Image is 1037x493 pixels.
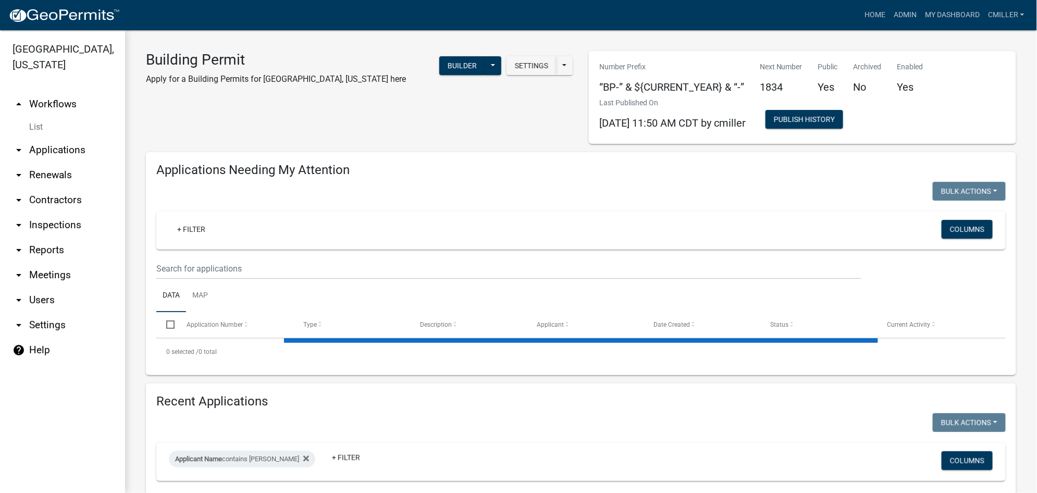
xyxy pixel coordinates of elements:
[878,312,994,337] datatable-header-cell: Current Activity
[439,56,485,75] button: Builder
[761,312,878,337] datatable-header-cell: Status
[13,194,25,206] i: arrow_drop_down
[760,81,803,93] h5: 1834
[13,319,25,331] i: arrow_drop_down
[166,348,199,355] span: 0 selected /
[13,144,25,156] i: arrow_drop_down
[420,321,452,328] span: Description
[599,61,744,72] p: Number Prefix
[771,321,789,328] span: Status
[410,312,527,337] datatable-header-cell: Description
[897,81,923,93] h5: Yes
[766,116,843,125] wm-modal-confirm: Workflow Publish History
[186,279,214,313] a: Map
[156,339,1006,365] div: 0 total
[156,279,186,313] a: Data
[599,97,746,108] p: Last Published On
[169,451,315,467] div: contains [PERSON_NAME]
[13,244,25,256] i: arrow_drop_down
[860,5,890,25] a: Home
[599,81,744,93] h5: “BP-” & ${CURRENT_YEAR} & “-”
[984,5,1029,25] a: cmiller
[169,220,214,239] a: + Filter
[176,312,293,337] datatable-header-cell: Application Number
[13,219,25,231] i: arrow_drop_down
[599,117,746,129] span: [DATE] 11:50 AM CDT by cmiller
[933,413,1006,432] button: Bulk Actions
[293,312,410,337] datatable-header-cell: Type
[644,312,760,337] datatable-header-cell: Date Created
[854,61,882,72] p: Archived
[921,5,984,25] a: My Dashboard
[175,455,222,463] span: Applicant Name
[13,98,25,110] i: arrow_drop_up
[818,81,838,93] h5: Yes
[156,258,861,279] input: Search for applications
[156,394,1006,409] h4: Recent Applications
[766,110,843,129] button: Publish History
[324,448,368,467] a: + Filter
[942,220,993,239] button: Columns
[933,182,1006,201] button: Bulk Actions
[897,61,923,72] p: Enabled
[303,321,317,328] span: Type
[654,321,690,328] span: Date Created
[13,169,25,181] i: arrow_drop_down
[818,61,838,72] p: Public
[507,56,557,75] button: Settings
[887,321,931,328] span: Current Activity
[854,81,882,93] h5: No
[760,61,803,72] p: Next Number
[890,5,921,25] a: Admin
[156,163,1006,178] h4: Applications Needing My Attention
[942,451,993,470] button: Columns
[13,269,25,281] i: arrow_drop_down
[146,73,406,85] p: Apply for a Building Permits for [GEOGRAPHIC_DATA], [US_STATE] here
[13,344,25,356] i: help
[146,51,406,69] h3: Building Permit
[156,312,176,337] datatable-header-cell: Select
[527,312,644,337] datatable-header-cell: Applicant
[537,321,564,328] span: Applicant
[13,294,25,306] i: arrow_drop_down
[187,321,243,328] span: Application Number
